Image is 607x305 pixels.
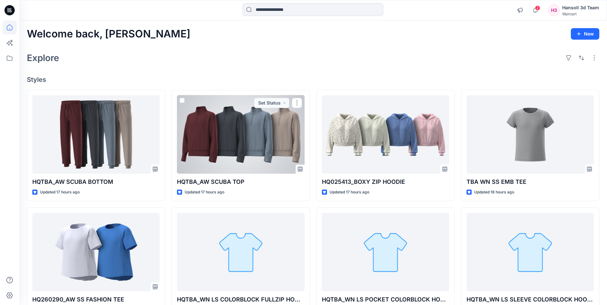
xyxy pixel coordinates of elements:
p: TBA WN SS EMB TEE [467,177,594,186]
h2: Explore [27,53,59,63]
div: H3 [548,4,560,16]
a: HQTBA_AW SCUBA BOTTOM [32,95,160,174]
h2: Welcome back, [PERSON_NAME] [27,28,190,40]
p: HQ260290_AW SS FASHION TEE [32,295,160,304]
a: HQ260290_AW SS FASHION TEE [32,213,160,291]
a: TBA WN SS EMB TEE [467,95,594,174]
a: HQTBA_AW SCUBA TOP [177,95,304,174]
span: 2 [535,5,540,11]
h4: Styles [27,76,599,83]
p: HQTBA_WN LS COLORBLOCK FULLZIP HOODIE [177,295,304,304]
p: Updated 17 hours ago [40,189,80,196]
p: HQTBA_WN LS POCKET COLORBLOCK HOODIE [322,295,449,304]
p: HQTBA_AW SCUBA TOP [177,177,304,186]
button: New [571,28,599,40]
p: Updated 17 hours ago [330,189,369,196]
p: Updated 17 hours ago [185,189,224,196]
div: Walmart [562,12,599,16]
p: HQTBA_WN LS SLEEVE COLORBLOCK HOODIE [467,295,594,304]
a: HQ025413_BOXY ZIP HOODIE [322,95,449,174]
p: Updated 18 hours ago [474,189,514,196]
div: Hansoll 3d Team [562,4,599,12]
a: HQTBA_WN LS COLORBLOCK FULLZIP HOODIE [177,213,304,291]
p: HQ025413_BOXY ZIP HOODIE [322,177,449,186]
a: HQTBA_WN LS SLEEVE COLORBLOCK HOODIE [467,213,594,291]
a: HQTBA_WN LS POCKET COLORBLOCK HOODIE [322,213,449,291]
p: HQTBA_AW SCUBA BOTTOM [32,177,160,186]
